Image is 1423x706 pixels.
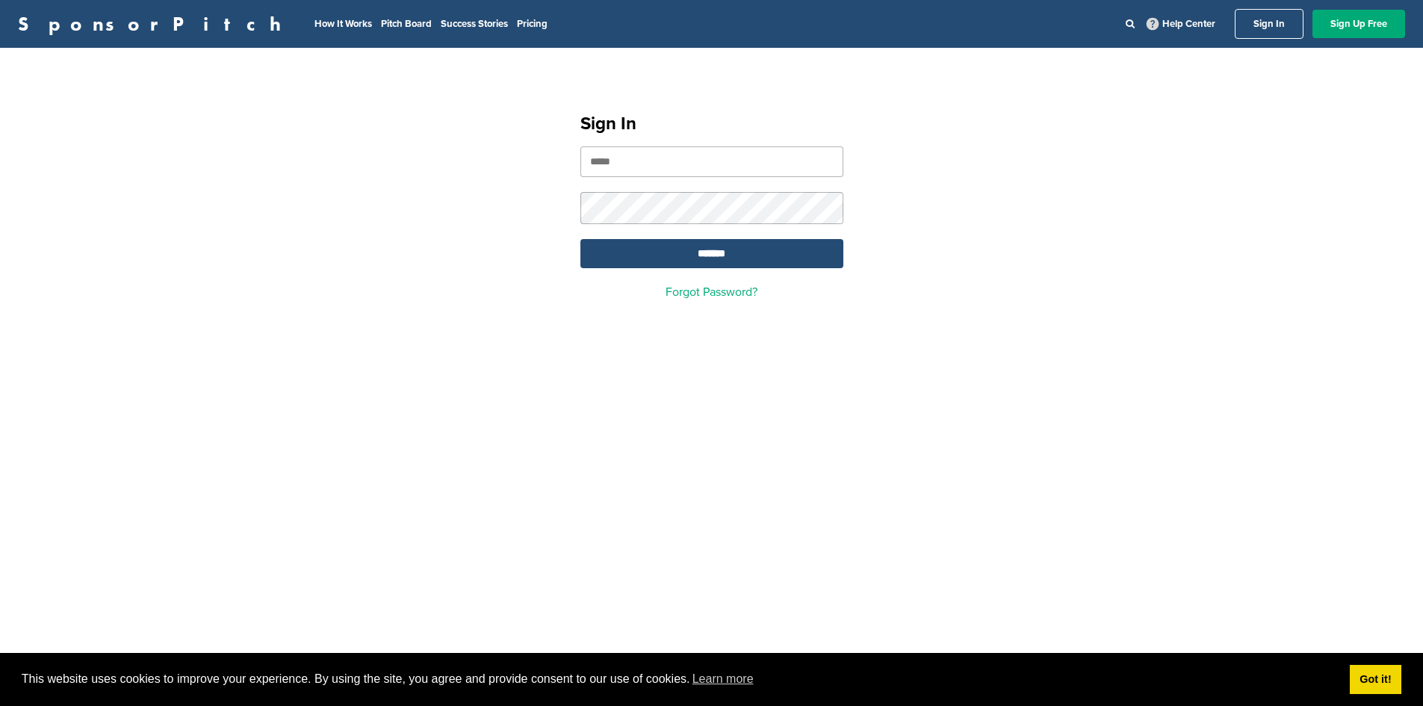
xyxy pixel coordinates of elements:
[314,18,372,30] a: How It Works
[690,668,756,690] a: learn more about cookies
[666,285,757,300] a: Forgot Password?
[22,668,1338,690] span: This website uses cookies to improve your experience. By using the site, you agree and provide co...
[1350,665,1401,695] a: dismiss cookie message
[1312,10,1405,38] a: Sign Up Free
[580,111,843,137] h1: Sign In
[517,18,548,30] a: Pricing
[441,18,508,30] a: Success Stories
[381,18,432,30] a: Pitch Board
[1235,9,1303,39] a: Sign In
[18,14,291,34] a: SponsorPitch
[1144,15,1218,33] a: Help Center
